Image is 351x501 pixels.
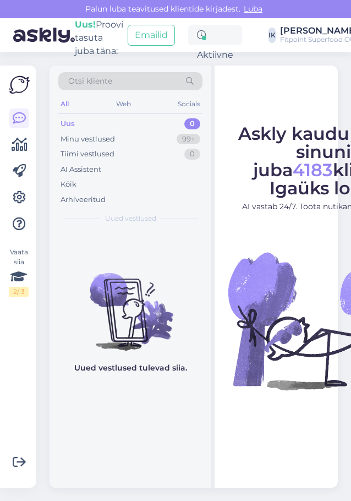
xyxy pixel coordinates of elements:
div: Web [114,97,133,111]
b: Uus! [75,19,96,30]
div: Uus [61,118,75,129]
img: Askly Logo [9,74,30,95]
div: 2 / 3 [9,287,29,297]
div: IK [268,28,276,43]
div: Aktiivne [188,25,242,45]
div: Socials [175,97,202,111]
div: Arhiveeritud [61,194,106,205]
p: Uued vestlused tulevad siia. [74,362,187,374]
div: Minu vestlused [61,134,115,145]
button: Emailid [128,25,175,46]
div: 0 [184,118,200,129]
span: Otsi kliente [68,75,112,87]
div: 99+ [177,134,200,145]
span: Uued vestlused [105,214,156,224]
span: Luba [240,4,266,14]
div: Kõik [61,179,76,190]
span: 4183 [293,159,333,181]
div: Tiimi vestlused [61,149,114,160]
div: AI Assistent [61,164,101,175]
div: Proovi tasuta juba täna: [75,18,123,58]
div: Vaata siia [9,247,29,297]
div: All [58,97,71,111]
img: No chats [50,253,211,352]
div: 0 [184,149,200,160]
